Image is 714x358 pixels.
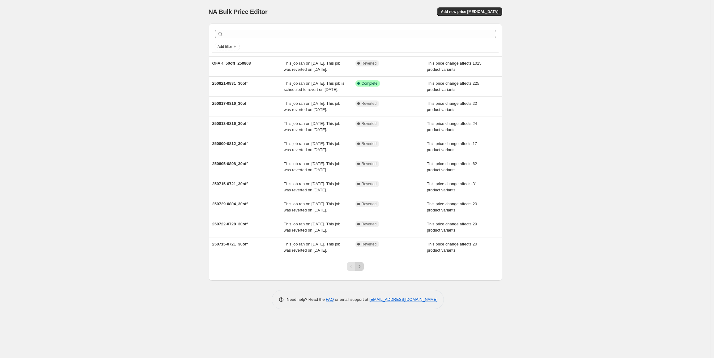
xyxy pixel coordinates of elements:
span: 250817-0816_30off [212,101,248,106]
span: This price change affects 22 product variants. [427,101,477,112]
span: 250809-0812_30off [212,141,248,146]
button: Add filter [215,43,240,50]
button: Next [355,262,364,271]
span: or email support at [334,297,369,302]
span: Reverted [362,121,377,126]
span: This price change affects 225 product variants. [427,81,479,92]
span: This price change affects 29 product variants. [427,222,477,232]
span: Reverted [362,141,377,146]
span: 250729-0804_30off [212,202,248,206]
span: This job ran on [DATE]. This job was reverted on [DATE]. [284,222,340,232]
button: Add new price [MEDICAL_DATA] [437,7,502,16]
span: This job ran on [DATE]. This job was reverted on [DATE]. [284,242,340,253]
span: Reverted [362,202,377,207]
span: Reverted [362,242,377,247]
span: This job ran on [DATE]. This job was reverted on [DATE]. [284,202,340,212]
span: Add filter [218,44,232,49]
span: OFAK_50off_250808 [212,61,251,66]
span: 250715-0721_30off [212,181,248,186]
span: Reverted [362,101,377,106]
span: NA Bulk Price Editor [209,8,268,15]
span: This job ran on [DATE]. This job was reverted on [DATE]. [284,161,340,172]
span: This price change affects 62 product variants. [427,161,477,172]
span: Reverted [362,161,377,166]
span: This job ran on [DATE]. This job is scheduled to revert on [DATE]. [284,81,344,92]
span: This price change affects 1015 product variants. [427,61,482,72]
span: This price change affects 20 product variants. [427,202,477,212]
span: Complete [362,81,377,86]
span: Add new price [MEDICAL_DATA] [441,9,498,14]
span: 250805-0808_30off [212,161,248,166]
span: This job ran on [DATE]. This job was reverted on [DATE]. [284,101,340,112]
span: Reverted [362,181,377,186]
span: This job ran on [DATE]. This job was reverted on [DATE]. [284,121,340,132]
span: This price change affects 17 product variants. [427,141,477,152]
nav: Pagination [347,262,364,271]
span: 250715-0721_30off [212,242,248,246]
a: [EMAIL_ADDRESS][DOMAIN_NAME] [369,297,437,302]
span: 250813-0816_30off [212,121,248,126]
span: This job ran on [DATE]. This job was reverted on [DATE]. [284,141,340,152]
span: 250722-0728_30off [212,222,248,226]
span: This job ran on [DATE]. This job was reverted on [DATE]. [284,61,340,72]
span: 250821-0831_30off [212,81,248,86]
span: Reverted [362,222,377,227]
span: This price change affects 24 product variants. [427,121,477,132]
span: This price change affects 20 product variants. [427,242,477,253]
span: This job ran on [DATE]. This job was reverted on [DATE]. [284,181,340,192]
span: This price change affects 31 product variants. [427,181,477,192]
span: Need help? Read the [287,297,326,302]
a: FAQ [326,297,334,302]
span: Reverted [362,61,377,66]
